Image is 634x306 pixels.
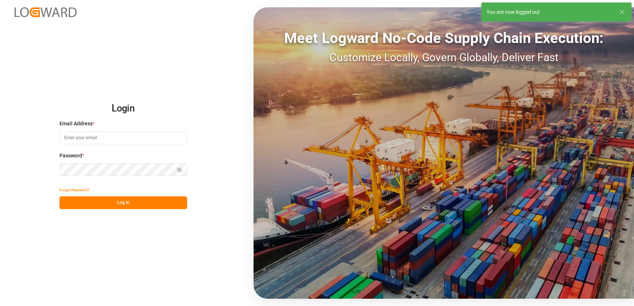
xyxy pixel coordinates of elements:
h2: Login [59,97,187,120]
span: Password [59,152,82,160]
span: Email Address [59,120,93,127]
button: Forgot Password? [59,184,89,196]
input: Enter your email [59,132,187,144]
img: Logward_new_orange.png [15,7,77,17]
div: Customize Locally, Govern Globally, Deliver Fast [254,49,634,66]
div: Meet Logward No-Code Supply Chain Execution: [254,27,634,49]
button: Log In [59,196,187,209]
div: You are now logged out [487,8,612,16]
